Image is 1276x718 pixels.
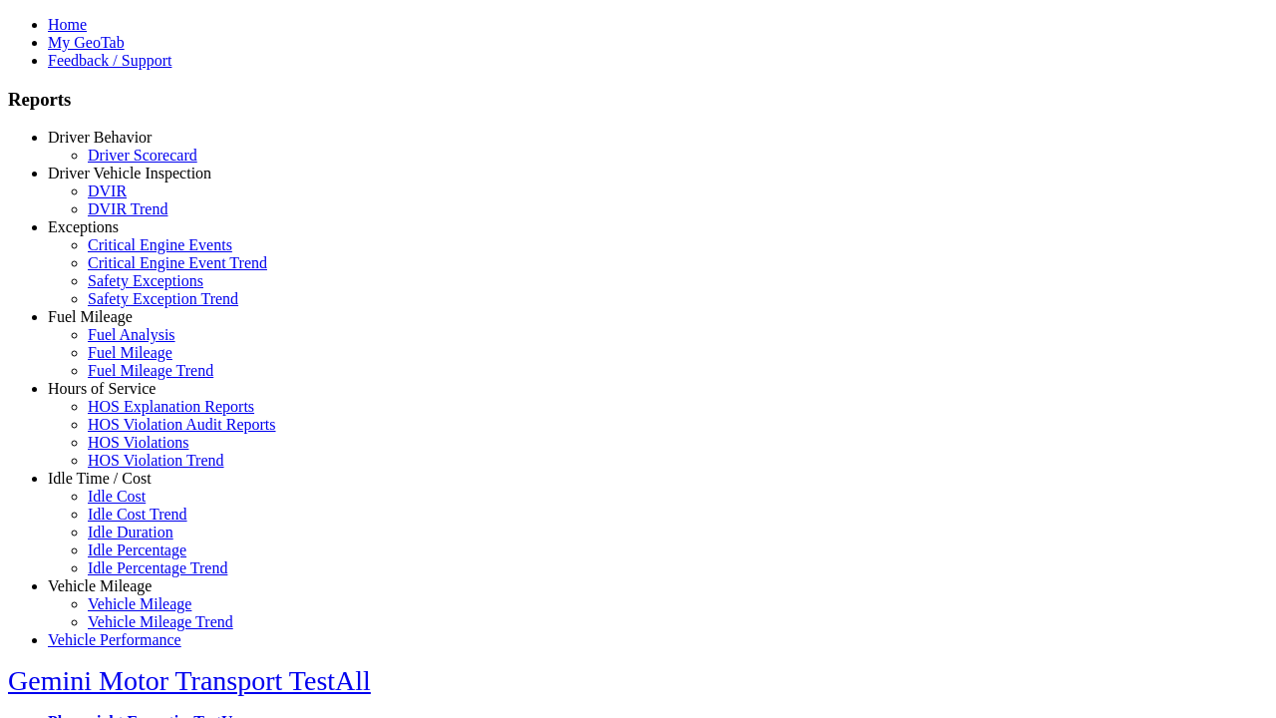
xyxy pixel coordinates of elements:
[88,147,197,164] a: Driver Scorecard
[48,631,181,648] a: Vehicle Performance
[48,52,171,69] a: Feedback / Support
[88,452,224,469] a: HOS Violation Trend
[88,541,186,558] a: Idle Percentage
[48,129,152,146] a: Driver Behavior
[88,326,175,343] a: Fuel Analysis
[48,34,125,51] a: My GeoTab
[48,380,156,397] a: Hours of Service
[88,524,173,540] a: Idle Duration
[8,665,371,696] a: Gemini Motor Transport TestAll
[88,182,127,199] a: DVIR
[48,577,152,594] a: Vehicle Mileage
[48,165,211,181] a: Driver Vehicle Inspection
[48,16,87,33] a: Home
[48,218,119,235] a: Exceptions
[88,272,203,289] a: Safety Exceptions
[48,308,133,325] a: Fuel Mileage
[88,559,227,576] a: Idle Percentage Trend
[88,416,276,433] a: HOS Violation Audit Reports
[88,613,233,630] a: Vehicle Mileage Trend
[88,344,172,361] a: Fuel Mileage
[88,362,213,379] a: Fuel Mileage Trend
[88,595,191,612] a: Vehicle Mileage
[88,254,267,271] a: Critical Engine Event Trend
[88,488,146,505] a: Idle Cost
[88,200,167,217] a: DVIR Trend
[8,89,1268,111] h3: Reports
[88,434,188,451] a: HOS Violations
[48,470,152,487] a: Idle Time / Cost
[88,506,187,523] a: Idle Cost Trend
[88,236,232,253] a: Critical Engine Events
[88,398,254,415] a: HOS Explanation Reports
[88,290,238,307] a: Safety Exception Trend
